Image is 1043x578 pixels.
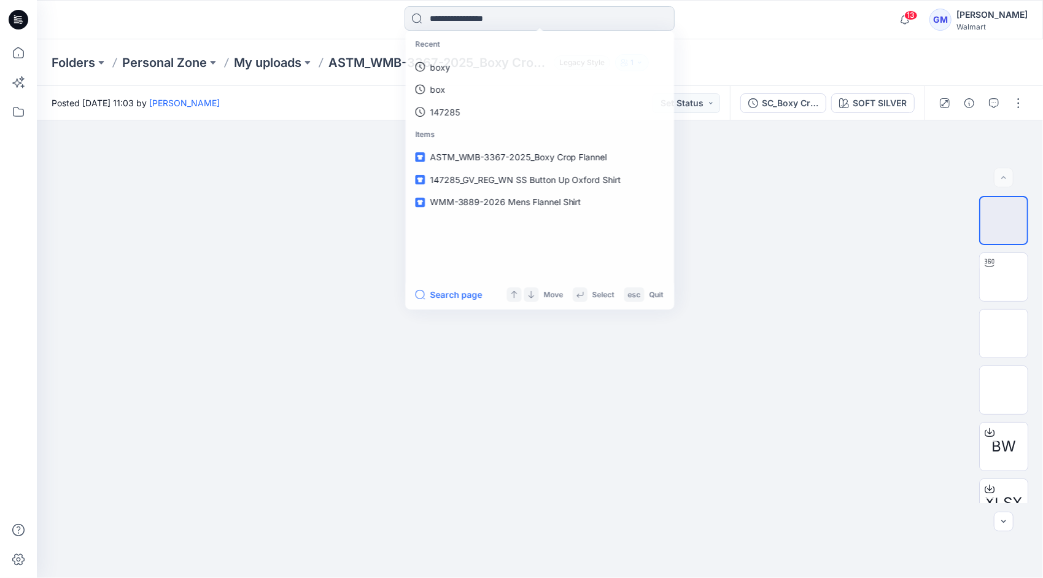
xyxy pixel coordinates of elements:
[904,10,918,20] span: 13
[149,98,220,108] a: [PERSON_NAME]
[408,168,672,191] a: 147285_GV_REG_WN SS Button Up Oxford Shirt
[831,93,915,113] button: SOFT SILVER
[430,83,445,96] p: box
[430,152,607,162] span: ASTM_WMB-3367-2025_Boxy Crop Flannel
[430,106,460,119] p: 147285
[628,288,641,300] p: esc
[408,191,672,214] a: WMM-3889-2026 Mens Flannel Shirt
[408,55,672,78] a: boxy
[960,93,979,113] button: Details
[991,435,1016,458] span: BW
[853,96,907,110] div: SOFT SILVER
[408,146,672,168] a: ASTM_WMB-3367-2025_Boxy Crop Flannel
[408,33,672,55] p: Recent
[956,22,1028,31] div: Walmart
[649,288,663,300] p: Quit
[52,96,220,109] span: Posted [DATE] 11:03 by
[408,123,672,146] p: Items
[430,197,581,208] span: WMM-3889-2026 Mens Flannel Shirt
[415,287,482,302] button: Search page
[762,96,818,110] div: SC_Boxy Crop Flannel
[408,101,672,123] a: 147285
[430,60,450,73] p: boxy
[592,288,615,300] p: Select
[328,54,549,71] p: ASTM_WMB-3367-2025_Boxy Crop Flannel
[956,7,1028,22] div: [PERSON_NAME]
[52,54,95,71] a: Folders
[740,93,826,113] button: SC_Boxy Crop Flannel
[234,54,301,71] a: My uploads
[543,288,563,300] p: Move
[122,54,207,71] a: Personal Zone
[985,492,1023,514] span: XLSX
[929,9,952,31] div: GM
[408,78,672,101] a: box
[430,174,621,185] span: 147285_GV_REG_WN SS Button Up Oxford Shirt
